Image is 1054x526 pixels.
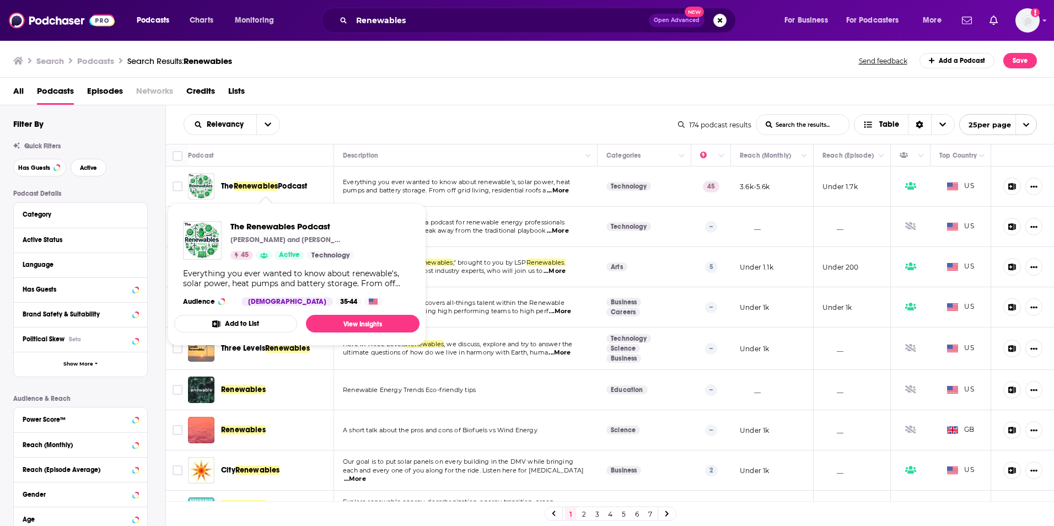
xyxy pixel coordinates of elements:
[77,56,114,66] h3: Podcasts
[578,507,589,520] a: 2
[127,56,232,66] a: Search Results:Renewables
[188,377,214,403] a: Renewables
[606,308,640,316] a: Careers
[606,334,651,343] a: Technology
[705,221,717,232] p: --
[275,251,304,260] a: Active
[234,181,278,191] span: Renewables
[784,13,828,28] span: For Business
[278,181,307,191] span: Podcast
[547,227,569,235] span: ...More
[332,8,746,33] div: Search podcasts, credits, & more...
[18,165,50,171] span: Has Guests
[822,344,843,353] p: __
[13,159,66,176] button: Has Guests
[221,181,234,191] span: The
[23,233,138,246] button: Active Status
[13,82,24,105] span: All
[23,437,138,451] button: Reach (Monthly)
[221,500,266,509] span: Renewables
[306,315,420,332] a: View Insights
[23,286,129,293] div: Has Guests
[188,149,214,162] div: Podcast
[740,149,791,162] div: Reach (Monthly)
[947,221,974,232] span: US
[700,149,716,162] div: Power Score
[221,465,235,475] span: City
[183,221,222,260] a: The Renewables Podcast
[23,441,129,449] div: Reach (Monthly)
[705,261,718,272] p: 5
[649,14,705,27] button: Open AdvancedNew
[63,361,93,367] span: Show More
[947,343,974,354] span: US
[256,115,279,135] button: open menu
[1025,258,1042,276] button: Show More Button
[675,149,689,163] button: Column Actions
[137,13,169,28] span: Podcasts
[173,425,182,435] span: Toggle select row
[846,13,899,28] span: For Podcasters
[37,82,74,105] span: Podcasts
[740,466,769,475] p: Under 1k
[1025,381,1042,399] button: Show More Button
[1015,8,1040,33] img: User Profile
[343,307,548,315] span: Energy industry from building high performing teams to high perf
[947,425,975,436] span: GB
[1025,421,1042,439] button: Show More Button
[136,82,173,105] span: Networks
[23,282,138,296] button: Has Guests
[740,303,769,312] p: Under 1k
[526,259,566,266] span: Renewables.
[1025,218,1042,235] button: Show More Button
[606,385,648,394] a: Education
[947,261,974,272] span: US
[549,307,571,316] span: ...More
[705,384,717,395] p: --
[947,465,974,476] span: US
[606,466,641,475] a: Business
[1025,340,1042,357] button: Show More Button
[1015,8,1040,33] button: Show profile menu
[23,416,129,423] div: Power Score™
[777,12,842,29] button: open menu
[227,12,288,29] button: open menu
[605,507,616,520] a: 4
[188,173,214,200] a: The Renewables Podcast
[854,114,955,135] button: Choose View
[939,149,977,162] div: Top Country
[221,465,279,476] a: CityRenewables
[235,13,274,28] span: Monitoring
[343,348,548,356] span: ultimate questions of how do we live in harmony with Earth, huma
[392,299,564,307] span: Talent Lab covers all-things talent within the Renewable
[87,82,123,105] span: Episodes
[1031,8,1040,17] svg: Add a profile image
[1015,8,1040,33] span: Logged in as cfurneaux
[343,267,542,275] span: Our podcast channel will host industry experts, who will join us to
[715,149,728,163] button: Column Actions
[230,251,253,260] a: 45
[381,218,564,226] span: : Unscripted is a podcast for renewable energy professionals
[230,221,354,232] span: The Renewables Podcast
[9,10,115,31] a: Podchaser - Follow, Share and Rate Podcasts
[188,457,214,484] a: City Renewables
[798,149,811,163] button: Column Actions
[740,344,769,353] p: Under 1k
[415,259,453,266] span: Renewables
[705,302,717,313] p: --
[947,302,974,313] span: US
[188,417,214,443] img: Renewables
[228,82,245,105] a: Lists
[23,261,131,269] div: Language
[444,340,572,348] span: , we discuss, explore and try to answer the
[235,465,280,475] span: Renewables
[188,497,214,524] a: Renewables with Kayne Anderson
[186,82,215,105] span: Credits
[173,465,182,475] span: Toggle select row
[644,507,655,520] a: 7
[915,12,955,29] button: open menu
[822,466,843,475] p: __
[13,190,148,197] p: Podcast Details
[344,475,366,484] span: ...More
